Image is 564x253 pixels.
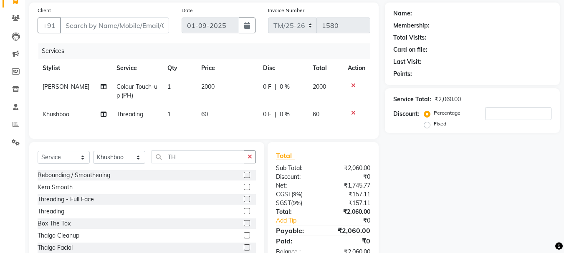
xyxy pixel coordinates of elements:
div: Sub Total: [270,164,323,173]
div: Rebounding / Smoothening [38,171,110,180]
div: Discount: [393,110,419,118]
div: Threading [38,207,64,216]
span: Threading [116,110,143,118]
span: 9% [293,200,301,206]
span: [PERSON_NAME] [43,83,89,90]
div: Membership: [393,21,430,30]
span: 60 [313,110,319,118]
input: Search or Scan [152,150,244,163]
div: ₹2,060.00 [323,164,377,173]
div: Last Visit: [393,58,421,66]
div: Payable: [270,225,323,235]
div: ₹1,745.77 [323,181,377,190]
div: ₹2,060.00 [323,208,377,216]
label: Invoice Number [268,7,304,14]
span: Colour Touch-up (PH) [116,83,157,99]
div: Threading - Full Face [38,195,94,204]
th: Action [343,59,370,78]
div: ₹0 [332,216,377,225]
div: Kera Smooth [38,183,73,192]
span: 0 % [280,83,290,91]
div: Total: [270,208,323,216]
span: 9% [293,191,301,198]
span: 60 [201,110,208,118]
div: Thalgo Facial [38,243,73,252]
label: Date [182,7,193,14]
th: Disc [258,59,308,78]
label: Fixed [434,120,446,128]
div: ( ) [270,199,323,208]
span: 2000 [313,83,326,90]
div: Net: [270,181,323,190]
span: Total [276,151,295,160]
div: Thalgo Cleanup [38,231,79,240]
div: Points: [393,70,412,78]
span: 0 F [263,110,271,119]
div: ₹0 [323,236,377,246]
div: Name: [393,9,412,18]
th: Qty [162,59,196,78]
span: Khushboo [43,110,69,118]
div: Services [38,43,377,59]
button: +91 [38,18,61,33]
th: Total [308,59,343,78]
label: Client [38,7,51,14]
div: ₹157.11 [323,199,377,208]
input: Search by Name/Mobile/Email/Code [60,18,169,33]
th: Price [196,59,258,78]
div: ₹157.11 [323,190,377,199]
div: Card on file: [393,45,427,54]
label: Percentage [434,109,460,117]
div: ₹0 [323,173,377,181]
th: Service [111,59,162,78]
div: Box The Tox [38,219,71,228]
span: | [275,83,276,91]
span: 1 [167,110,171,118]
div: ( ) [270,190,323,199]
a: Add Tip [270,216,332,225]
span: 2000 [201,83,215,90]
span: SGST [276,199,291,207]
div: Service Total: [393,95,431,104]
div: Discount: [270,173,323,181]
span: 0 F [263,83,271,91]
span: CGST [276,190,291,198]
div: ₹2,060.00 [323,225,377,235]
th: Stylist [38,59,111,78]
span: 0 % [280,110,290,119]
div: Paid: [270,236,323,246]
span: | [275,110,276,119]
div: ₹2,060.00 [435,95,461,104]
div: Total Visits: [393,33,426,42]
span: 1 [167,83,171,90]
